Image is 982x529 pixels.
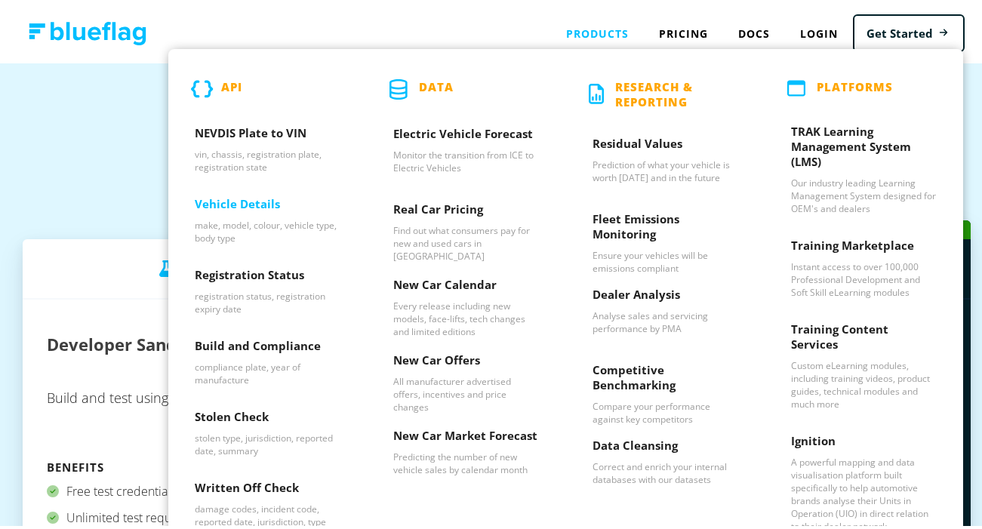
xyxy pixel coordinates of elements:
p: Monitor the transition from ICE to Electric Vehicles [393,146,539,171]
h3: New Car Offers [393,349,539,372]
a: Pricing [644,15,723,46]
a: Residual Values - Prediction of what your vehicle is worth today and in the future [566,121,765,197]
p: Find out what consumers pay for new and used cars in [GEOGRAPHIC_DATA] [393,221,539,260]
a: Stolen Check - stolen type, jurisdiction, reported date, summary [168,395,367,466]
a: Training Content Services - Custom eLearning modules, including training videos, product guides, ... [765,307,963,419]
p: Instant access to over 100,000 Professional Development and Soft Skill eLearning modules [791,257,937,296]
p: API [221,76,242,97]
div: Unlimited test requests [47,502,465,528]
h3: Registration Status [195,264,340,287]
a: Data Cleansing - Correct and enrich your internal databases with our datasets [566,423,765,499]
a: Login to Blue Flag application [785,15,853,46]
h3: Build and Compliance [195,335,340,358]
p: PLATFORMS [817,76,893,94]
a: TRAK Learning Management System (LMS) - Our industry leading Learning Management System designed ... [765,109,963,223]
p: Ensure your vehicles will be emissions compliant [593,246,738,272]
p: Custom eLearning modules, including training videos, product guides, technical modules and much more [791,356,937,408]
h3: New Car Calendar [393,274,539,297]
p: Prediction of what your vehicle is worth [DATE] and in the future [593,155,738,181]
p: compliance plate, year of manufacture [195,358,340,383]
a: Training Marketplace - Instant access to over 100,000 Professional Development and Soft Skill eLe... [765,223,963,307]
h3: TRAK Learning Management System (LMS) [791,121,937,174]
p: Our industry leading Learning Management System designed for OEM's and dealers [791,174,937,212]
p: Compare your performance against key competitors [593,397,738,423]
p: registration status, registration expiry date [195,287,340,312]
p: Every release including new models, face-lifts, tech changes and limited editions [393,297,539,335]
p: Analyse sales and servicing performance by PMA [593,306,738,332]
h3: Real Car Pricing [393,198,539,221]
h3: Ignition [791,430,937,453]
h3: Residual Values [593,133,738,155]
p: Predicting the number of new vehicle sales by calendar month [393,447,539,473]
a: Get Started [853,11,965,50]
h3: Data Cleansing [593,435,738,457]
h1: Choose a plan that works for you. [15,109,978,169]
h3: Written Off Check [195,477,340,500]
p: stolen type, jurisdiction, reported date, summary [195,429,340,454]
p: vin, chassis, registration plate, registration state [195,145,340,171]
h3: Competitive Benchmarking [593,359,738,397]
div: Free test credentials [47,475,465,502]
a: Fleet Emissions Monitoring - Ensure your vehicles will be emissions compliant [566,197,765,272]
a: Real Car Pricing - Find out what consumers pay for new and used cars in Australia [367,187,565,263]
a: New Car Offers - All manufacturer advertised offers, incentives and price changes [367,338,565,414]
h3: Training Content Services [791,318,937,356]
div: Products [551,15,644,46]
h3: Fleet Emissions Monitoring [593,208,738,246]
a: New Car Market Forecast - Predicting the number of new vehicle sales by calendar month [367,414,565,489]
p: Research & Reporting [615,76,765,106]
p: make, model, colour, vehicle type, body type [195,216,340,241]
a: Docs [723,15,785,46]
h3: Vehicle Details [195,193,340,216]
a: NEVDIS Plate to VIN - vin, chassis, registration plate, registration state [168,111,367,182]
h3: New Car Market Forecast [393,425,539,447]
h2: Developer Sandbox [47,321,208,362]
h3: Stolen Check [195,406,340,429]
a: Electric Vehicle Forecast - Monitor the transition from ICE to Electric Vehicles [367,112,565,187]
a: Vehicle Details - make, model, colour, vehicle type, body type [168,182,367,253]
h3: Dealer Analysis [593,284,738,306]
a: Registration Status - registration status, registration expiry date [168,253,367,324]
p: Data [419,76,454,97]
img: Blue Flag logo [29,19,146,42]
h3: NEVDIS Plate to VIN [195,122,340,145]
a: New Car Calendar - Every release including new models, face-lifts, tech changes and limited editions [367,263,565,338]
h3: Training Marketplace [791,235,937,257]
p: All manufacturer advertised offers, incentives and price changes [393,372,539,411]
h3: Electric Vehicle Forecast [393,123,539,146]
p: Build and test using any of our data fields. [47,377,465,453]
a: Competitive Benchmarking - Compare your performance against key competitors [566,348,765,423]
a: Build and Compliance - compliance plate, year of manufacture [168,324,367,395]
p: Correct and enrich your internal databases with our datasets [593,457,738,483]
a: Dealer Analysis - Analyse sales and servicing performance by PMA [566,272,765,348]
